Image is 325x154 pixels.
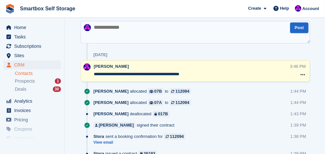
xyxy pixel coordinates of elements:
span: Stora [94,134,104,140]
span: Deals [15,86,26,92]
a: menu [3,115,61,124]
span: [PERSON_NAME] [94,100,129,106]
span: Prospects [15,78,35,84]
a: 112094 [170,100,191,106]
span: Sites [14,51,53,60]
a: menu [3,106,61,115]
a: Deals 30 [15,86,61,93]
span: Analytics [14,97,53,106]
span: [PERSON_NAME] [94,111,129,117]
div: deallocated [94,111,173,117]
img: Sam Austin [84,24,91,31]
a: menu [3,42,61,51]
div: 3:46 PM [290,64,306,70]
span: Subscriptions [14,42,53,51]
a: menu [3,134,61,143]
span: CRM [14,60,53,69]
a: Smartbox Self Storage [17,3,78,14]
a: 112094 [170,88,191,95]
div: 1:44 PM [291,88,306,95]
div: signed their contract [94,122,178,128]
div: 07B [154,88,162,95]
div: 07A [154,100,162,106]
div: allocated to [94,88,194,95]
div: 1 [55,78,61,84]
span: Protection [14,134,53,143]
div: 1:39 PM [291,122,306,128]
a: 017B [153,111,170,117]
img: stora-icon-8386f47178a22dfd0bd8f6a31ec36ba5ce8667c1dd55bd0f319d3a0aa187defe.svg [5,4,15,14]
span: Account [302,5,319,12]
span: Home [14,23,53,32]
div: [DATE] [94,53,107,58]
a: 112094 [164,134,185,140]
button: Post [290,23,308,33]
a: menu [3,97,61,106]
span: [PERSON_NAME] [94,64,129,69]
a: View email [94,140,189,146]
a: Prospects 1 [15,78,61,85]
div: 1:44 PM [291,100,306,106]
div: 017B [158,111,168,117]
a: 07B [148,88,163,95]
a: menu [3,23,61,32]
div: 112094 [175,88,189,95]
span: Help [280,5,289,12]
span: Tasks [14,32,53,41]
div: allocated to [94,100,194,106]
div: 1:38 PM [291,134,306,140]
div: 30 [53,87,61,92]
a: menu [3,60,61,69]
div: [PERSON_NAME] [99,122,134,128]
span: Invoices [14,106,53,115]
span: [PERSON_NAME] [94,88,129,95]
a: menu [3,125,61,134]
img: Sam Austin [84,64,91,71]
span: Pricing [14,115,53,124]
span: Create [248,5,261,12]
div: 1:43 PM [291,111,306,117]
div: sent a booking confirmation for [94,134,189,140]
div: 112094 [170,134,184,140]
a: menu [3,51,61,60]
div: 112094 [175,100,189,106]
a: [PERSON_NAME] [94,122,135,128]
a: menu [3,32,61,41]
img: Sam Austin [295,5,301,12]
span: Coupons [14,125,53,134]
a: Contacts [15,70,61,77]
a: 07A [148,100,163,106]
